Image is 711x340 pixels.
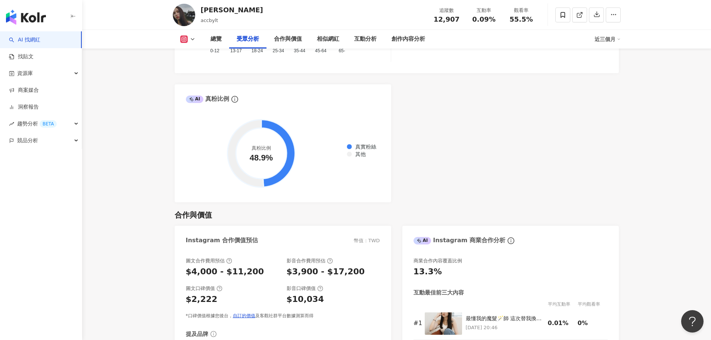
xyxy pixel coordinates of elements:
[17,65,33,82] span: 資源庫
[466,315,544,322] div: 最懂我的魔髮🪄師 這次替我換上一頭低調有質感的深色髮 光線下透出柔和[PERSON_NAME]絲看起來更柔順更有生命力惹✨ [PERSON_NAME] 忠孝店 @hollyhairtw Hair...
[548,319,574,327] div: 0.01%
[186,96,204,103] div: AI
[472,16,495,23] span: 0.09%
[201,18,218,23] span: accbylt
[287,266,365,278] div: $3,900 - $17,200
[9,103,39,111] a: 洞察報告
[186,330,208,338] div: 提及品牌
[548,300,578,308] div: 平均互動率
[350,151,366,157] span: 其他
[287,294,324,305] div: $10,034
[466,324,544,332] p: [DATE] 20:46
[186,95,230,103] div: 真粉比例
[414,289,464,297] div: 互動最佳前三大內容
[186,258,232,264] div: 圖文合作費用預估
[509,16,533,23] span: 55.5%
[595,33,621,45] div: 近三個月
[9,53,34,60] a: 找貼文
[350,144,376,150] span: 真實粉絲
[175,210,212,220] div: 合作與價值
[414,236,505,244] div: Instagram 商業合作分析
[9,87,39,94] a: 商案媒合
[414,266,442,278] div: 13.3%
[210,48,219,53] tspan: 0-12
[201,5,263,15] div: [PERSON_NAME]
[186,285,222,292] div: 圖文口碑價值
[186,236,258,244] div: Instagram 合作價值預估
[294,48,305,53] tspan: 35-44
[506,236,515,245] span: info-circle
[186,313,380,319] div: *口碑價值根據您後台， 及客觀社群平台數據測算而得
[470,7,498,14] div: 互動率
[433,7,461,14] div: 追蹤數
[354,35,377,44] div: 互動分析
[186,294,218,305] div: $2,222
[209,330,218,338] span: info-circle
[173,4,195,26] img: KOL Avatar
[578,300,608,308] div: 平均觀看率
[339,48,345,53] tspan: 65-
[17,115,57,132] span: 趨勢分析
[287,258,333,264] div: 影音合作費用預估
[237,35,259,44] div: 受眾分析
[507,7,536,14] div: 觀看率
[414,237,431,244] div: AI
[230,95,239,104] span: info-circle
[186,266,264,278] div: $4,000 - $11,200
[272,48,284,53] tspan: 25-34
[211,35,222,44] div: 總覽
[233,313,255,318] a: 自訂的價值
[315,48,327,53] tspan: 45-64
[6,10,46,25] img: logo
[354,237,380,244] div: 幣值：TWD
[414,319,421,327] div: # 1
[9,121,14,127] span: rise
[274,35,302,44] div: 合作與價值
[425,312,462,335] img: 最懂我的魔髮🪄師 這次替我換上一頭低調有質感的深色髮 光線下透出柔和光澤 髮絲看起來更柔順更有生命力惹✨ Holly Hair 忠孝店 @hollyhairtw Hair Stylist @el...
[40,120,57,128] div: BETA
[392,35,425,44] div: 創作內容分析
[681,310,704,333] iframe: Help Scout Beacon - Open
[287,285,323,292] div: 影音口碑價值
[9,36,40,44] a: searchAI 找網紅
[230,48,242,53] tspan: 13-17
[578,319,604,327] div: 0%
[17,132,38,149] span: 競品分析
[434,15,459,23] span: 12,907
[251,48,263,53] tspan: 18-24
[414,258,462,264] div: 商業合作內容覆蓋比例
[317,35,339,44] div: 相似網紅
